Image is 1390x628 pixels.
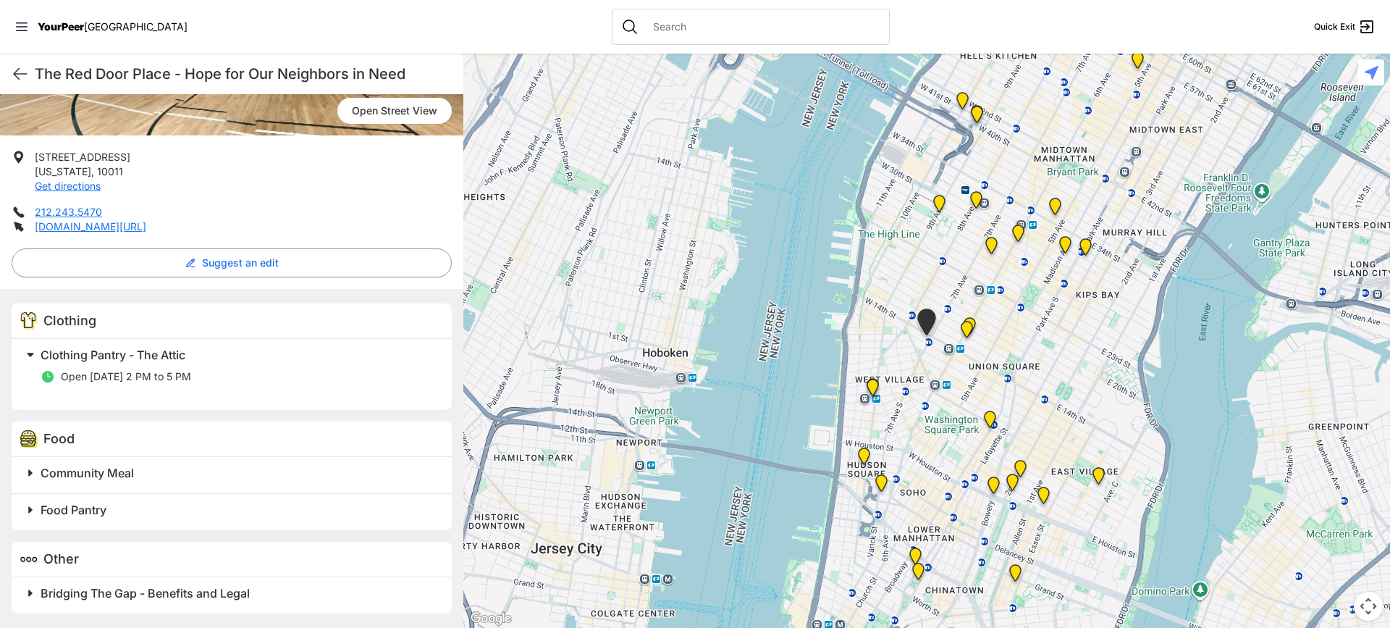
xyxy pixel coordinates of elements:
div: Headquarters [1009,225,1027,248]
div: Harvey Milk High School [981,411,999,434]
div: Mainchance Adult Drop-in Center [1077,238,1095,261]
div: New Location, Headquarters [982,237,1001,260]
div: Antonio Olivieri Drop-in Center [967,191,985,214]
span: [STREET_ADDRESS] [35,151,130,163]
a: Quick Exit [1314,18,1376,35]
div: Manhattan Criminal Court [909,563,927,586]
div: Maryhouse [1011,460,1029,483]
div: Main Location, SoHo, DYCD Youth Drop-in Center [872,474,890,498]
button: Suggest an edit [12,248,452,277]
div: Church of St. Francis Xavier - Front Entrance [961,317,979,340]
div: Bowery Campus [985,477,1003,500]
div: Lower East Side Youth Drop-in Center. Yellow doors with grey buzzer on the right [1006,564,1024,587]
span: Clothing Pantry - The Attic [41,348,185,362]
span: Bridging The Gap - Benefits and Legal [41,586,250,600]
span: Open [DATE] 2 PM to 5 PM [61,370,191,382]
div: Church of the Village [914,309,939,341]
div: Back of the Church [958,321,976,344]
a: YourPeer[GEOGRAPHIC_DATA] [38,22,188,31]
span: YourPeer [38,20,84,33]
span: Other [43,551,79,566]
a: [DOMAIN_NAME][URL] [35,220,146,233]
span: 10011 [97,165,123,177]
div: Metro Baptist Church [968,106,986,129]
span: Quick Exit [1314,21,1355,33]
div: Metro Baptist Church [968,105,986,128]
span: , [91,165,94,177]
span: Suggest an edit [202,256,279,270]
div: New York [953,92,972,115]
span: Food Pantry [41,503,106,517]
a: 212.243.5470 [35,206,102,218]
span: Open Street View [337,98,452,124]
img: Google [467,609,515,628]
div: Greenwich Village [864,379,882,402]
input: Search [644,20,880,34]
h1: The Red Door Place - Hope for Our Neighbors in Need [35,64,452,84]
div: St. Joseph House [1003,474,1022,497]
a: Get directions [35,180,101,192]
button: Map camera controls [1354,592,1383,621]
a: Open this area in Google Maps (opens a new window) [467,609,515,628]
span: [GEOGRAPHIC_DATA] [84,20,188,33]
div: Greater New York City [1056,236,1074,259]
span: Food [43,431,75,446]
div: Tribeca Campus/New York City Rescue Mission [906,548,924,571]
span: Community Meal [41,466,134,480]
span: [US_STATE] [35,165,91,177]
div: University Community Social Services (UCSS) [1035,487,1053,510]
div: Chelsea [930,195,948,218]
div: Art and Acceptance LGBTQIA2S+ Program [864,378,882,401]
span: Clothing [43,313,96,328]
div: Manhattan [1090,467,1108,490]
